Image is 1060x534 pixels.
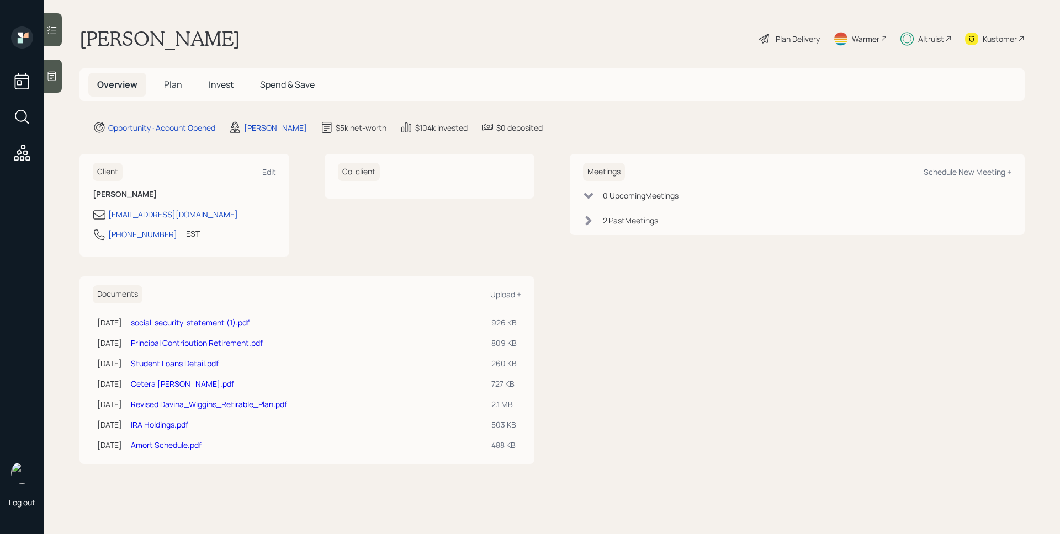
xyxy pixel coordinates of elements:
[186,228,200,239] div: EST
[983,33,1017,45] div: Kustomer
[108,122,215,133] div: Opportunity · Account Opened
[415,122,468,133] div: $104k invested
[338,163,380,181] h6: Co-client
[491,419,517,430] div: 503 KB
[496,122,543,133] div: $0 deposited
[93,190,276,199] h6: [PERSON_NAME]
[97,398,122,410] div: [DATE]
[131,440,202,450] a: Amort Schedule.pdf
[97,439,122,451] div: [DATE]
[131,317,250,328] a: social-security-statement (1).pdf
[491,357,517,369] div: 260 KB
[164,78,182,90] span: Plan
[93,163,123,181] h6: Client
[97,357,122,369] div: [DATE]
[491,439,517,451] div: 488 KB
[583,163,625,181] h6: Meetings
[9,497,35,508] div: Log out
[336,122,386,133] div: $5k net-worth
[260,78,315,90] span: Spend & Save
[79,26,240,51] h1: [PERSON_NAME]
[108,228,177,240] div: [PHONE_NUMBER]
[131,378,234,389] a: Cetera [PERSON_NAME].pdf
[491,378,517,389] div: 727 KB
[93,285,142,303] h6: Documents
[603,215,658,226] div: 2 Past Meeting s
[131,399,287,409] a: Revised Davina_Wiggins_Retirable_Plan.pdf
[490,289,521,300] div: Upload +
[97,78,137,90] span: Overview
[209,78,234,90] span: Invest
[97,337,122,349] div: [DATE]
[491,337,517,349] div: 809 KB
[852,33,879,45] div: Warmer
[603,190,679,201] div: 0 Upcoming Meeting s
[97,317,122,328] div: [DATE]
[131,338,263,348] a: Principal Contribution Retirement.pdf
[97,378,122,389] div: [DATE]
[918,33,944,45] div: Altruist
[131,358,219,369] a: Student Loans Detail.pdf
[131,419,188,430] a: IRA Holdings.pdf
[244,122,307,133] div: [PERSON_NAME]
[262,167,276,177] div: Edit
[491,317,517,328] div: 926 KB
[924,167,1011,177] div: Schedule New Meeting +
[776,33,820,45] div: Plan Delivery
[491,398,517,410] div: 2.1 MB
[108,209,238,220] div: [EMAIL_ADDRESS][DOMAIN_NAME]
[11,462,33,484] img: james-distasi-headshot.png
[97,419,122,430] div: [DATE]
